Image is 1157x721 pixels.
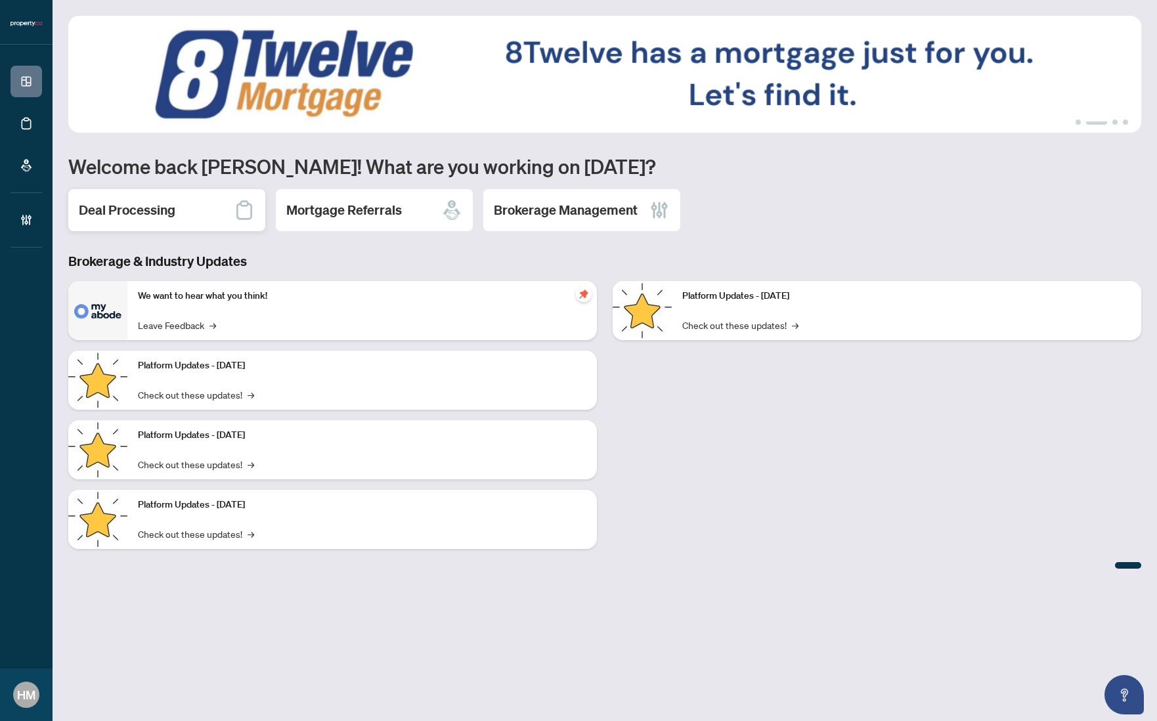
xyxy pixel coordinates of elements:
h2: Brokerage Management [494,201,638,219]
button: Open asap [1104,675,1144,714]
a: Leave Feedback→ [138,318,216,332]
span: → [792,318,798,332]
p: Platform Updates - [DATE] [138,498,586,512]
img: Platform Updates - July 8, 2025 [68,490,127,549]
span: → [248,527,254,541]
p: Platform Updates - [DATE] [682,289,1131,303]
button: 4 [1123,120,1128,125]
p: We want to hear what you think! [138,289,586,303]
img: Slide 1 [68,16,1141,133]
img: Platform Updates - June 23, 2025 [613,281,672,340]
h2: Deal Processing [79,201,175,219]
a: Check out these updates!→ [138,527,254,541]
p: Platform Updates - [DATE] [138,428,586,443]
button: 1 [1076,120,1081,125]
span: HM [17,686,35,704]
button: 2 [1086,120,1107,125]
span: → [248,457,254,471]
a: Check out these updates!→ [682,318,798,332]
a: Check out these updates!→ [138,457,254,471]
h3: Brokerage & Industry Updates [68,252,1141,271]
img: logo [11,20,42,28]
h2: Mortgage Referrals [286,201,402,219]
p: Platform Updates - [DATE] [138,359,586,373]
img: Platform Updates - September 16, 2025 [68,351,127,410]
button: 3 [1112,120,1118,125]
span: → [248,387,254,402]
img: We want to hear what you think! [68,281,127,340]
a: Check out these updates!→ [138,387,254,402]
h1: Welcome back [PERSON_NAME]! What are you working on [DATE]? [68,154,1141,179]
img: Platform Updates - July 21, 2025 [68,420,127,479]
span: pushpin [576,286,592,302]
span: → [209,318,216,332]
